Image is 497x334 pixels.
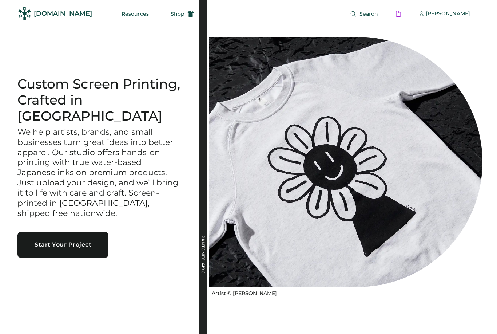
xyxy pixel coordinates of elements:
button: Start Your Project [17,232,108,258]
span: Search [359,11,378,16]
h3: We help artists, brands, and small businesses turn great ideas into better apparel. Our studio of... [17,127,181,219]
a: Artist © [PERSON_NAME] [209,287,277,297]
div: PANTONE® 419 C [201,235,205,308]
img: Rendered Logo - Screens [18,7,31,20]
button: Search [341,7,387,21]
button: Resources [113,7,158,21]
button: Shop [162,7,203,21]
div: Artist © [PERSON_NAME] [212,290,277,297]
div: [PERSON_NAME] [426,10,470,17]
h1: Custom Screen Printing, Crafted in [GEOGRAPHIC_DATA] [17,76,181,124]
div: [DOMAIN_NAME] [34,9,92,18]
span: Shop [171,11,184,16]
